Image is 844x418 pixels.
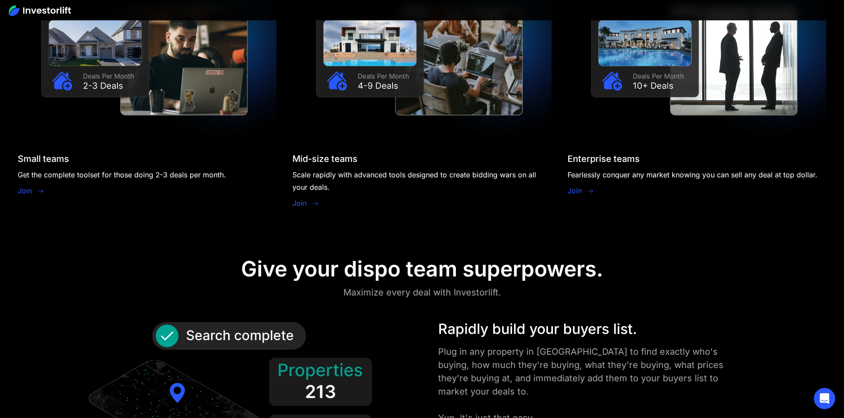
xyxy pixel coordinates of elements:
a: Join [18,185,32,196]
div: Mid-size teams [292,153,358,164]
a: Join [292,198,307,208]
div: Give your dispo team superpowers. [241,256,603,282]
div: Rapidly build your buyers list. [438,318,741,340]
div: Maximize every deal with Investorlift. [343,285,501,299]
div: Open Intercom Messenger [814,388,835,409]
div: Small teams [18,153,69,164]
div: Fearlessly conquer any market knowing you can sell any deal at top dollar. [568,169,817,181]
div: Get the complete toolset for those doing 2-3 deals per month. [18,169,226,181]
div: Scale rapidly with advanced tools designed to create bidding wars on all your deals. [292,169,551,193]
div: Enterprise teams [568,153,640,164]
a: Join [568,185,582,196]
